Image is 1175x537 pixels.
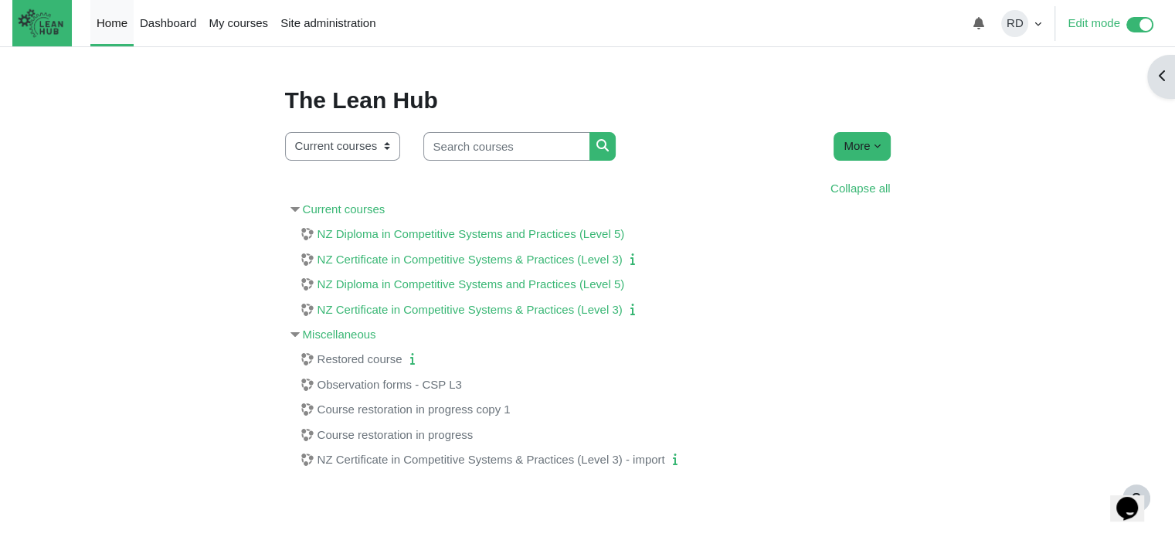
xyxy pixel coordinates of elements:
[1110,475,1160,522] iframe: chat widget
[301,301,623,319] a: NZ Certificate in Competitive Systems & Practices (Level 3)
[303,328,376,341] a: Miscellaneous
[303,202,385,216] a: Current courses
[301,401,511,419] a: Course restoration in progress copy 1
[285,87,438,114] h1: The Lean Hub
[830,182,891,195] a: Collapse all
[1068,15,1120,32] label: Edit mode
[406,352,419,365] i: Summary
[669,453,688,466] a: Summary
[973,17,985,29] i: Toggle notifications menu
[627,253,645,266] a: Summary
[627,303,639,315] i: Summary
[627,303,645,316] a: Summary
[301,451,665,469] a: NZ Certificate in Competitive Systems & Practices (Level 3) - import
[669,453,681,465] i: Summary
[627,253,639,265] i: Summary
[301,376,462,394] a: Observation forms - CSP L3
[301,427,474,444] a: Course restoration in progress
[12,3,69,43] img: The Lean Hub
[834,132,890,161] button: More actions
[406,352,425,365] a: Summary
[273,124,902,473] section: Content
[301,351,402,369] a: Restored course
[301,226,625,243] a: NZ Diploma in Competitive Systems and Practices (Level 5)
[423,132,590,161] input: Search courses
[1001,10,1028,37] span: RD
[301,276,625,294] a: NZ Diploma in Competitive Systems and Practices (Level 5)
[301,251,623,269] a: NZ Certificate in Competitive Systems & Practices (Level 3)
